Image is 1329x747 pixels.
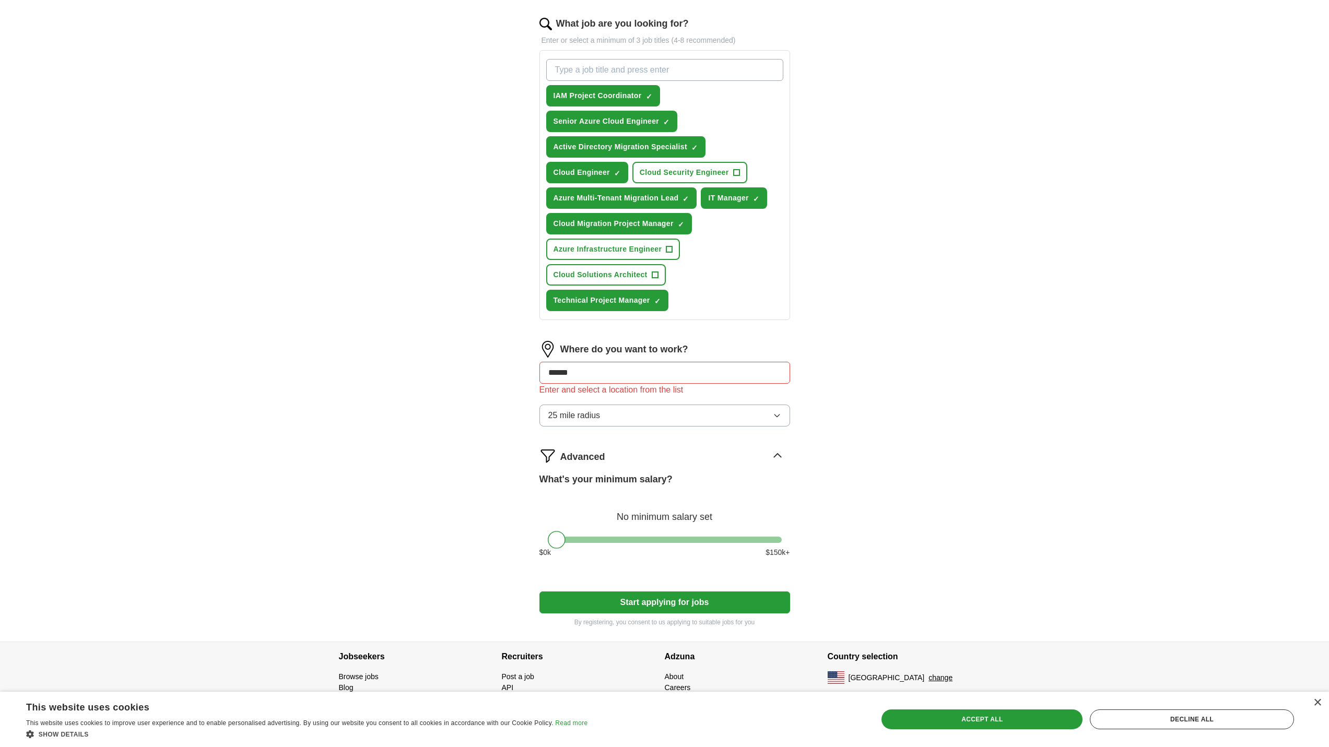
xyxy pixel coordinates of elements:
label: Where do you want to work? [560,342,688,357]
span: Azure Infrastructure Engineer [554,244,662,255]
button: Azure Multi-Tenant Migration Lead✓ [546,187,697,209]
button: IT Manager✓ [701,187,767,209]
div: Close [1313,699,1321,707]
a: Browse jobs [339,672,379,681]
span: [GEOGRAPHIC_DATA] [849,672,925,683]
p: By registering, you consent to us applying to suitable jobs for you [539,618,790,627]
button: Cloud Security Engineer [632,162,747,183]
span: IT Manager [708,193,748,204]
a: Post a job [502,672,534,681]
label: What's your minimum salary? [539,472,673,487]
button: Start applying for jobs [539,591,790,613]
span: IAM Project Coordinator [554,90,642,101]
label: What job are you looking for? [556,17,689,31]
span: Azure Multi-Tenant Migration Lead [554,193,679,204]
div: No minimum salary set [539,499,790,524]
a: API [502,683,514,692]
span: Advanced [560,450,605,464]
span: Cloud Security Engineer [640,167,729,178]
span: Cloud Engineer [554,167,610,178]
span: Active Directory Migration Specialist [554,141,687,152]
span: ✓ [683,195,689,203]
a: Careers [665,683,691,692]
span: ✓ [678,220,684,229]
button: change [928,672,952,683]
button: Cloud Migration Project Manager✓ [546,213,692,234]
span: This website uses cookies to improve user experience and to enable personalised advertising. By u... [26,719,554,727]
button: IAM Project Coordinator✓ [546,85,660,106]
a: Blog [339,683,354,692]
h4: Country selection [828,642,991,671]
p: Enter or select a minimum of 3 job titles (4-8 recommended) [539,35,790,46]
a: About [665,672,684,681]
div: Decline all [1090,709,1294,729]
div: Enter and select a location from the list [539,384,790,396]
span: $ 150 k+ [766,547,790,558]
img: search.png [539,18,552,30]
span: ✓ [646,92,652,101]
span: ✓ [753,195,759,203]
span: ✓ [654,297,661,305]
button: Active Directory Migration Specialist✓ [546,136,705,158]
span: Cloud Migration Project Manager [554,218,674,229]
button: Azure Infrastructure Engineer [546,239,680,260]
button: 25 mile radius [539,405,790,426]
span: ✓ [663,118,669,126]
div: This website uses cookies [26,698,561,714]
span: ✓ [691,144,698,152]
span: ✓ [614,169,620,177]
span: Cloud Solutions Architect [554,269,648,280]
button: Cloud Engineer✓ [546,162,628,183]
span: $ 0 k [539,547,551,558]
a: Read more, opens a new window [555,719,587,727]
span: Show details [39,731,89,738]
img: US flag [828,671,844,684]
img: filter [539,447,556,464]
button: Cloud Solutions Architect [546,264,666,286]
span: 25 mile radius [548,409,601,422]
input: Type a job title and press enter [546,59,783,81]
span: Technical Project Manager [554,295,650,306]
button: Technical Project Manager✓ [546,290,668,311]
button: Senior Azure Cloud Engineer✓ [546,111,678,132]
img: location.png [539,341,556,358]
div: Show details [26,729,587,739]
span: Senior Azure Cloud Engineer [554,116,660,127]
div: Accept all [881,709,1083,729]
